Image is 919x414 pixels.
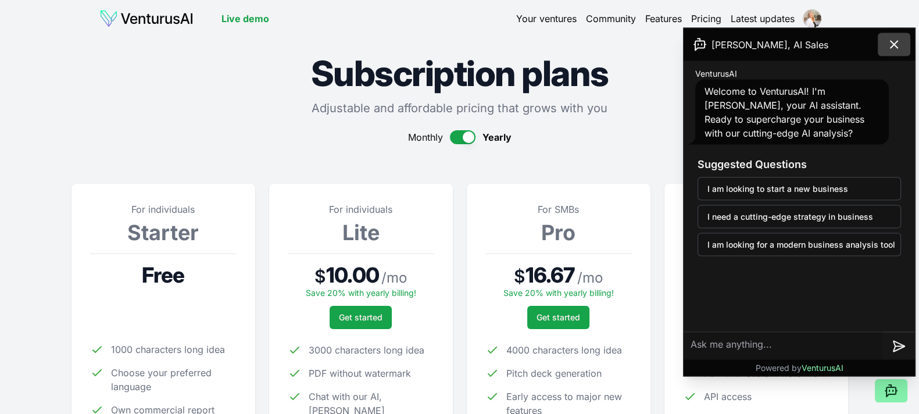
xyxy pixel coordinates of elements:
[99,9,194,28] img: logo
[698,177,901,201] button: I am looking to start a new business
[514,266,525,287] span: $
[537,312,580,323] span: Get started
[803,9,821,28] img: ACg8ocIIEP2GLYZMasEBwmE3vjK3Qu8GR5uTGQzhqhmsrF6cNHh-__k=s96-c
[586,12,636,26] a: Community
[516,12,577,26] a: Your ventures
[71,100,848,116] p: Adjustable and affordable pricing that grows with you
[288,221,434,244] h3: Lite
[527,306,589,329] button: Get started
[111,366,237,394] span: Choose your preferred language
[506,366,602,380] span: Pitch deck generation
[731,12,795,26] a: Latest updates
[482,130,512,144] span: Yearly
[705,85,864,139] span: Welcome to VenturusAI! I'm [PERSON_NAME], your AI assistant. Ready to supercharge your business w...
[704,390,752,404] span: API access
[339,312,382,323] span: Get started
[525,263,575,287] span: 16.67
[485,221,632,244] h3: Pro
[698,156,901,173] h3: Suggested Questions
[306,288,416,298] span: Save 20% with yearly billing!
[506,343,622,357] span: 4000 characters long idea
[691,12,721,26] a: Pricing
[90,202,237,216] p: For individuals
[71,56,848,91] h1: Subscription plans
[503,288,614,298] span: Save 20% with yearly billing!
[756,362,843,374] p: Powered by
[314,266,326,287] span: $
[330,306,392,329] button: Get started
[577,269,603,287] span: / mo
[288,202,434,216] p: For individuals
[698,205,901,229] button: I need a cutting-edge strategy in business
[645,12,682,26] a: Features
[802,363,843,373] span: VenturusAI
[698,233,901,256] button: I am looking for a modern business analysis tool
[90,221,237,244] h3: Starter
[221,12,269,26] a: Live demo
[485,202,632,216] p: For SMBs
[142,263,184,287] span: Free
[695,68,737,80] span: VenturusAI
[111,342,225,356] span: 1000 characters long idea
[309,343,424,357] span: 3000 characters long idea
[408,130,443,144] span: Monthly
[711,38,828,52] span: [PERSON_NAME], AI Sales
[381,269,407,287] span: / mo
[309,366,411,380] span: PDF without watermark
[326,263,379,287] span: 10.00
